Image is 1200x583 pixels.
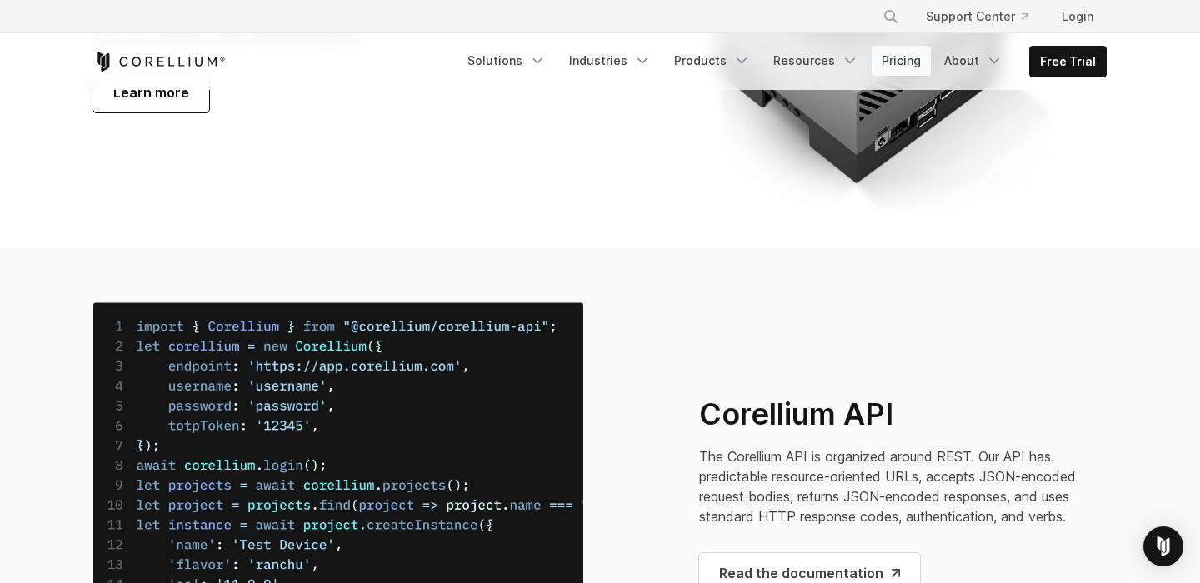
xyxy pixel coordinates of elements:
a: Support Center [912,2,1042,32]
a: Learn more [93,72,209,112]
span: Read the documentation [719,563,900,583]
h2: Corellium API [699,396,1107,433]
a: Solutions [457,46,556,76]
a: Login [1048,2,1107,32]
p: The Corellium API is organized around REST. Our API has predictable resource-oriented URLs, accep... [699,446,1107,526]
a: Pricing [872,46,931,76]
a: Free Trial [1030,47,1106,77]
a: Resources [763,46,868,76]
div: Navigation Menu [862,2,1107,32]
a: About [934,46,1012,76]
a: Industries [559,46,661,76]
span: Learn more [113,82,189,102]
div: Open Intercom Messenger [1143,526,1183,566]
a: Products [664,46,760,76]
a: Corellium Home [93,52,226,72]
button: Search [876,2,906,32]
div: Navigation Menu [457,46,1107,77]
